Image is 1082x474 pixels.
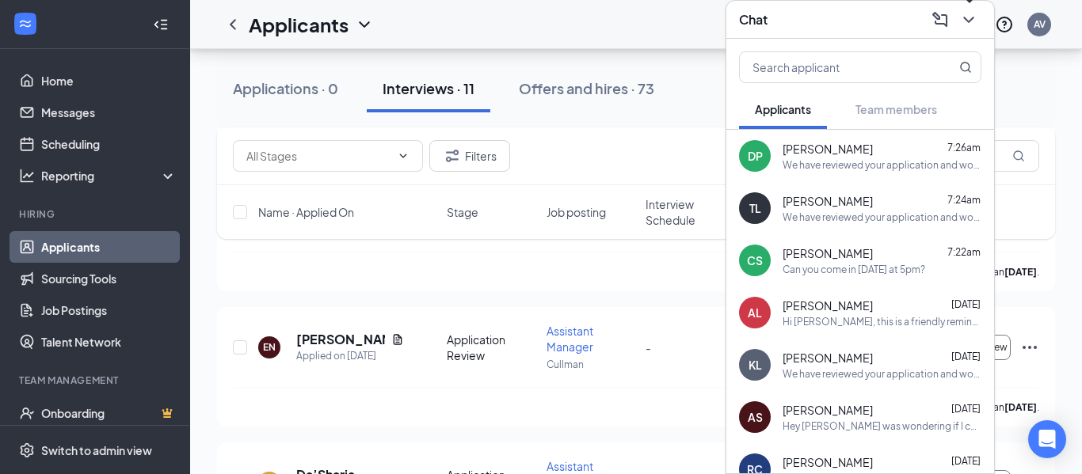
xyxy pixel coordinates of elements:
svg: ComposeMessage [931,10,950,29]
div: DP [748,148,763,164]
span: [PERSON_NAME] [783,193,873,209]
svg: Collapse [153,17,169,32]
svg: WorkstreamLogo [17,16,33,32]
b: [DATE] [1004,266,1037,278]
a: OnboardingCrown [41,397,177,429]
svg: QuestionInfo [995,15,1014,34]
div: We have reviewed your application and would like to speak with you further. When are you availabl... [783,367,981,381]
div: EN [263,340,276,354]
div: Switch to admin view [41,442,152,458]
a: Sourcing Tools [41,263,177,294]
svg: ChevronDown [397,150,410,162]
div: Reporting [41,168,177,184]
svg: ChevronDown [355,15,374,34]
a: Home [41,65,177,97]
button: Filter Filters [429,140,510,172]
span: Job posting [547,204,606,220]
span: Interview Schedule [646,196,735,228]
span: - [646,340,651,355]
div: AL [748,305,762,320]
span: [PERSON_NAME] [783,298,873,313]
div: Offers and hires · 73 [519,78,654,98]
span: [DATE] [951,351,981,362]
span: Stage [447,204,478,220]
h1: Applicants [249,11,349,38]
span: 7:22am [947,246,981,258]
span: [DATE] [951,403,981,415]
button: ChevronDown [956,7,981,32]
div: We have reviewed your application and would like to invite you in for an interview. When are you ... [783,158,981,172]
span: Name · Applied On [258,204,354,220]
button: ComposeMessage [928,7,953,32]
div: Open Intercom Messenger [1028,420,1066,458]
span: [PERSON_NAME] [783,454,873,470]
svg: ChevronDown [959,10,978,29]
div: TL [749,200,761,216]
div: Team Management [19,374,173,387]
span: 7:26am [947,142,981,154]
div: Interviews · 11 [383,78,474,98]
span: [PERSON_NAME] [783,350,873,366]
a: Scheduling [41,128,177,160]
svg: Document [391,333,404,346]
b: [DATE] [1004,401,1037,413]
svg: Ellipses [1020,338,1039,357]
span: [PERSON_NAME] [783,402,873,418]
a: Job Postings [41,294,177,326]
span: [DATE] [951,298,981,310]
div: Hey [PERSON_NAME] was wondering if I could either have the 2nd off or something because I have a ... [783,419,981,433]
div: AS [748,409,763,425]
div: CS [747,252,763,268]
a: Applicants [41,231,177,263]
span: Assistant Manager [547,324,593,354]
h3: Chat [739,11,768,28]
span: [PERSON_NAME] [783,245,873,261]
svg: MagnifyingGlass [959,61,972,74]
svg: ChevronLeft [223,15,242,34]
svg: Analysis [19,168,35,184]
span: 7:24am [947,194,981,206]
div: Applied on [DATE] [296,348,404,364]
div: KL [749,357,762,373]
h5: [PERSON_NAME] [296,331,385,348]
p: Cullman [547,358,636,371]
div: We have reviewed your application and would like to invite you in for an interview. When are you ... [783,210,981,224]
div: Can you come in [DATE] at 5pm? [783,263,925,276]
div: Hi [PERSON_NAME], this is a friendly reminder. Your meeting with Little Caesars for Crew Member a... [783,315,981,328]
svg: Settings [19,442,35,458]
span: Applicants [755,102,811,116]
svg: MagnifyingGlass [1012,150,1025,162]
div: Application Review [447,332,536,363]
svg: Filter [443,146,462,165]
a: Messages [41,97,177,128]
span: Team members [855,102,937,116]
div: Applications · 0 [233,78,338,98]
div: Hiring [19,207,173,221]
a: Talent Network [41,326,177,358]
span: [DATE] [951,455,981,467]
input: All Stages [246,147,391,165]
input: Search applicant [740,52,928,82]
div: AV [1034,17,1046,31]
span: [PERSON_NAME] [783,141,873,157]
